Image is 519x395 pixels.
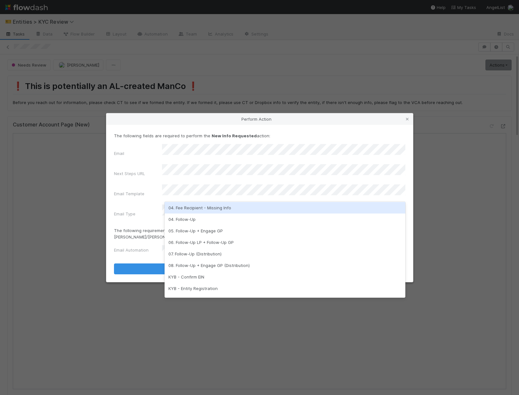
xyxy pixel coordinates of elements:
label: Email [114,150,124,157]
div: 07. Follow-Up (Distribution) [165,248,405,260]
div: Perform Action [106,113,413,125]
label: Email Template [114,190,144,197]
label: Email Type [114,211,135,217]
div: 08. Follow-Up + Engage GP (Distribution) [165,260,405,271]
p: The following requirement was not met: This task is part of the new automated flow. Do not use th... [114,227,405,240]
div: KYB - Entity Registration [165,283,405,294]
label: Next Steps URL [114,170,145,177]
div: 05. Follow-Up + Engage GP [165,225,405,237]
div: KYB - Confirm EIN [165,271,405,283]
label: Email Automation [114,247,149,253]
strong: New Info Requested [212,133,257,138]
button: New Info Requested [114,263,405,274]
div: 06. Follow-Up LP + Follow-Up GP [165,237,405,248]
div: KYC - Additional Persona Attempt [165,294,405,306]
p: The following fields are required to perform the action: [114,133,405,139]
div: 04. Follow-Up [165,214,405,225]
div: 04. Fee Recipient - Missing Info [165,202,405,214]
